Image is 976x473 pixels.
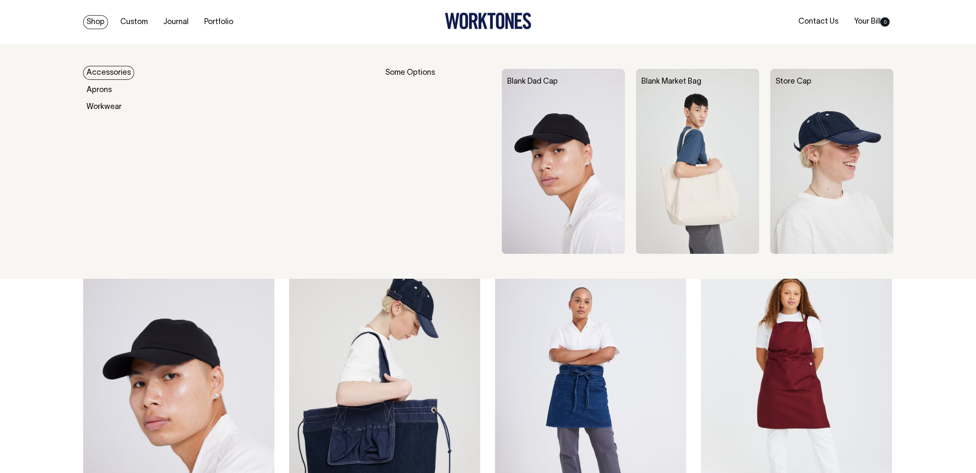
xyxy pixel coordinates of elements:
a: Store Cap [776,78,811,85]
a: Contact Us [795,15,841,29]
a: Blank Dad Cap [507,78,558,85]
img: Blank Market Bag [636,69,759,254]
a: Workwear [83,100,125,114]
img: Store Cap [770,69,893,254]
a: Your Bill0 [850,15,893,29]
span: 0 [880,17,889,27]
img: Blank Dad Cap [502,69,625,254]
a: Aprons [83,83,115,97]
div: Some Options [385,69,491,254]
a: Shop [83,15,108,29]
a: Portfolio [201,15,237,29]
a: Custom [117,15,151,29]
a: Blank Market Bag [641,78,701,85]
a: Journal [160,15,192,29]
a: Accessories [83,66,134,80]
